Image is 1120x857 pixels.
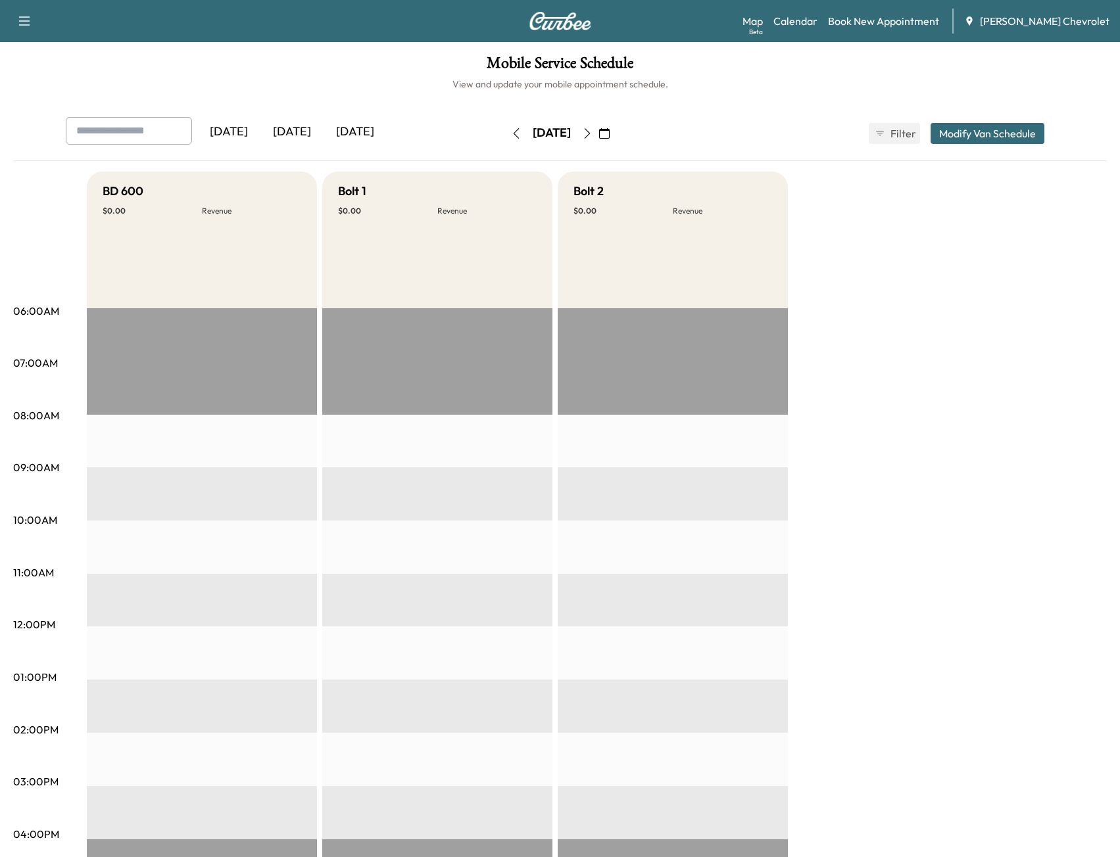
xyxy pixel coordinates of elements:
[13,459,59,475] p: 09:00AM
[13,303,59,319] p: 06:00AM
[773,13,817,29] a: Calendar
[743,13,763,29] a: MapBeta
[749,27,763,37] div: Beta
[338,182,366,200] h5: Bolt 1
[13,407,59,423] p: 08:00AM
[13,78,1107,91] h6: View and update your mobile appointment schedule.
[931,123,1044,144] button: Modify Van Schedule
[980,13,1109,29] span: [PERSON_NAME] Chevrolet
[533,125,571,141] div: [DATE]
[13,722,59,737] p: 02:00PM
[197,117,260,147] div: [DATE]
[103,182,143,200] h5: BD 600
[573,182,604,200] h5: Bolt 2
[673,206,772,216] p: Revenue
[260,117,324,147] div: [DATE]
[13,774,59,789] p: 03:00PM
[828,13,939,29] a: Book New Appointment
[324,117,387,147] div: [DATE]
[13,565,54,580] p: 11:00AM
[573,206,673,216] p: $ 0.00
[869,123,920,144] button: Filter
[13,826,59,842] p: 04:00PM
[202,206,301,216] p: Revenue
[13,512,57,528] p: 10:00AM
[13,355,58,371] p: 07:00AM
[529,12,592,30] img: Curbee Logo
[13,669,57,685] p: 01:00PM
[338,206,437,216] p: $ 0.00
[890,126,914,141] span: Filter
[437,206,537,216] p: Revenue
[103,206,202,216] p: $ 0.00
[13,55,1107,78] h1: Mobile Service Schedule
[13,616,55,632] p: 12:00PM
